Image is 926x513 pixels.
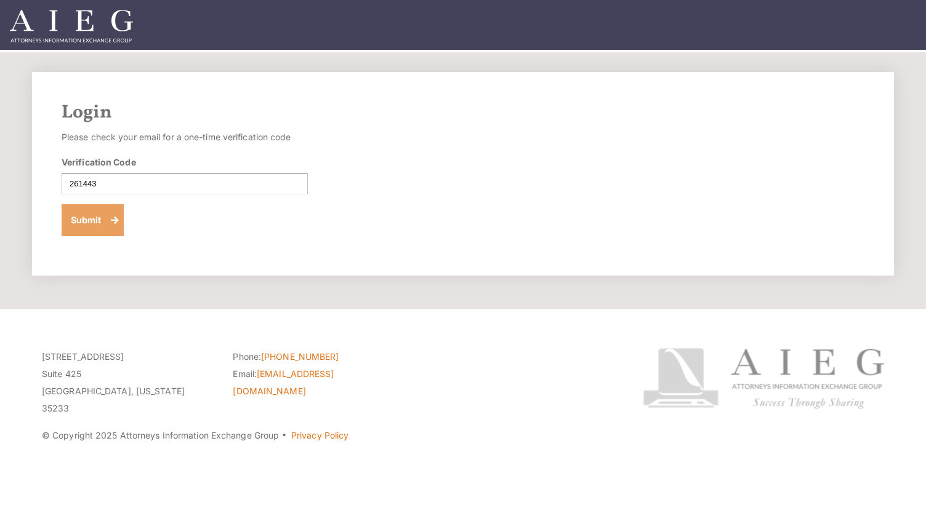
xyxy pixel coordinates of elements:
img: Attorneys Information Exchange Group [10,10,133,42]
li: Email: [233,365,405,400]
h2: Login [62,101,864,124]
p: © Copyright 2025 Attorneys Information Exchange Group [42,427,597,444]
p: Please check your email for a one-time verification code [62,129,308,146]
span: · [281,435,287,441]
button: Submit [62,204,124,236]
p: [STREET_ADDRESS] Suite 425 [GEOGRAPHIC_DATA], [US_STATE] 35233 [42,348,214,417]
a: [EMAIL_ADDRESS][DOMAIN_NAME] [233,368,334,396]
label: Verification Code [62,156,136,169]
li: Phone: [233,348,405,365]
a: [PHONE_NUMBER] [261,351,339,362]
a: Privacy Policy [291,430,348,440]
img: Attorneys Information Exchange Group logo [643,348,884,409]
